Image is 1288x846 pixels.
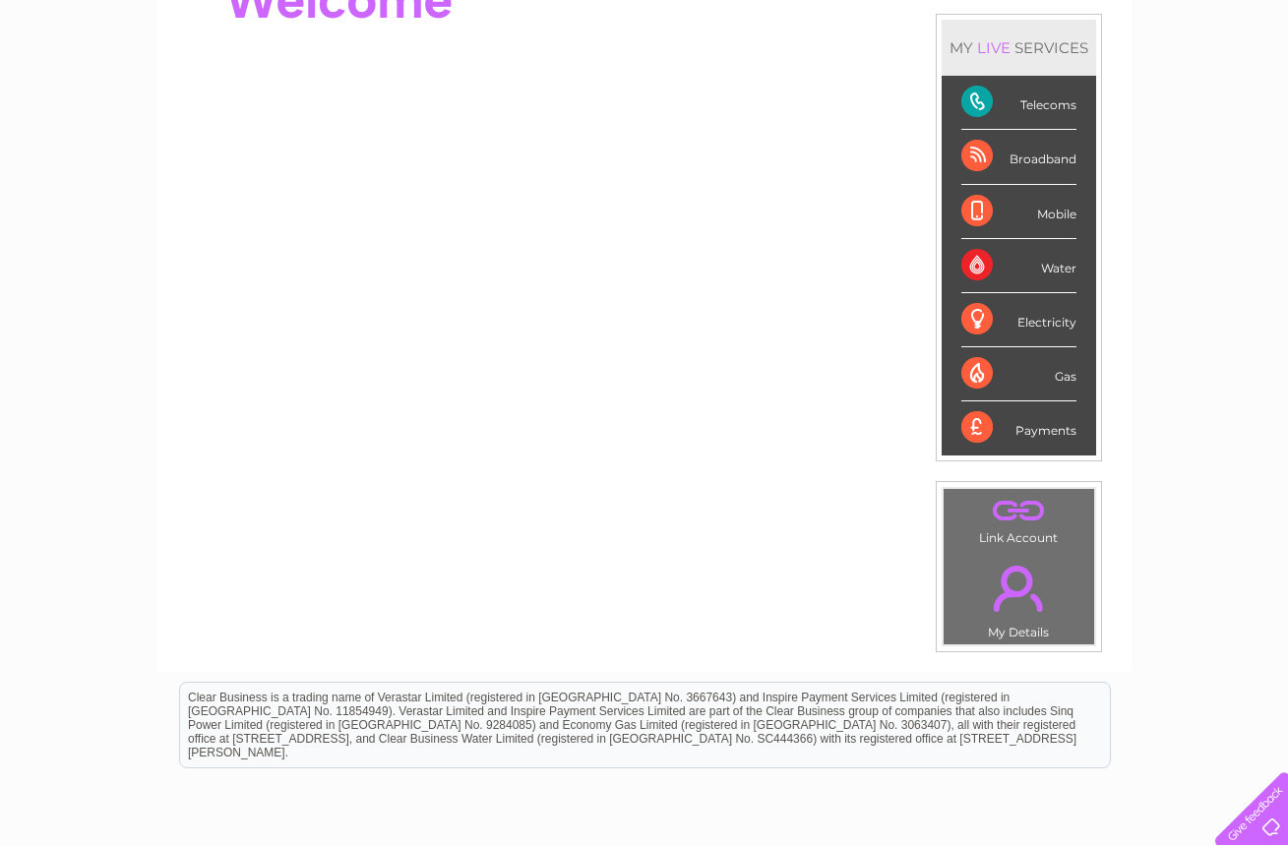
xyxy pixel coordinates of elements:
a: Telecoms [1046,84,1105,98]
a: Blog [1117,84,1145,98]
a: 0333 014 3131 [917,10,1053,34]
a: . [949,494,1089,528]
td: My Details [943,549,1095,645]
div: Telecoms [961,76,1076,130]
a: Energy [991,84,1034,98]
td: Link Account [943,488,1095,550]
div: MY SERVICES [942,20,1096,76]
div: Broadband [961,130,1076,184]
a: Contact [1157,84,1205,98]
a: Water [942,84,979,98]
div: Clear Business is a trading name of Verastar Limited (registered in [GEOGRAPHIC_DATA] No. 3667643... [180,11,1110,95]
div: Mobile [961,185,1076,239]
div: Gas [961,347,1076,401]
div: Water [961,239,1076,293]
div: Payments [961,401,1076,454]
div: LIVE [973,38,1014,57]
a: Log out [1223,84,1269,98]
img: logo.png [45,51,146,111]
div: Electricity [961,293,1076,347]
a: . [949,554,1089,623]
